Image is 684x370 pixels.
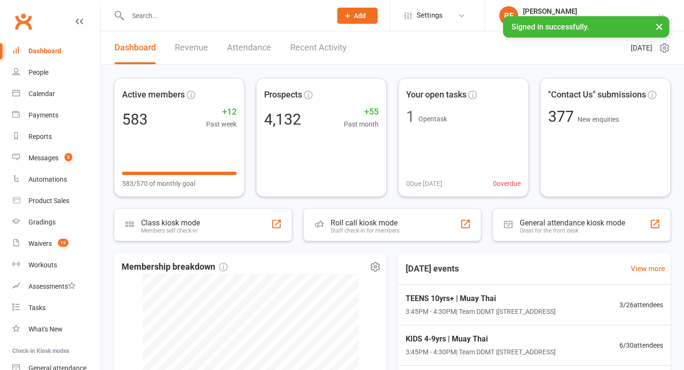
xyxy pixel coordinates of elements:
a: Gradings [12,212,100,233]
div: Workouts [28,261,57,269]
div: Dashboard [28,47,61,55]
div: 1 [406,109,415,124]
a: Payments [12,105,100,126]
h3: [DATE] events [398,260,466,277]
div: Members self check-in [141,227,200,234]
div: General attendance kiosk mode [520,218,625,227]
a: Messages 3 [12,147,100,169]
div: People [28,68,48,76]
button: Add [337,8,378,24]
a: What's New [12,319,100,340]
span: 377 [548,107,578,126]
div: Assessments [28,282,76,290]
a: Dashboard [114,31,156,64]
a: Product Sales [12,190,100,212]
a: Assessments [12,276,100,297]
div: What's New [28,325,63,333]
span: Settings [417,5,443,26]
input: Search... [125,9,325,22]
span: TEENS 10yrs+ | Muay Thai [406,292,556,305]
div: Gradings [28,218,56,226]
span: [DATE] [631,42,652,54]
span: 0 overdue [493,178,521,189]
span: 0 Due [DATE] [406,178,442,189]
span: +55 [344,105,379,119]
span: 3:45PM - 4:30PM | Team DDMT | [STREET_ADDRESS] [406,347,556,357]
a: Workouts [12,254,100,276]
a: Revenue [175,31,208,64]
a: Waivers 19 [12,233,100,254]
div: Great for the front desk [520,227,625,234]
span: Your open tasks [406,88,466,102]
div: Automations [28,175,67,183]
span: 3 [65,153,72,161]
a: Dashboard [12,40,100,62]
div: Staff check-in for members [331,227,399,234]
button: × [651,16,668,37]
a: Reports [12,126,100,147]
div: Payments [28,111,58,119]
div: Messages [28,154,58,162]
div: Tasks [28,304,46,312]
span: +12 [206,105,237,119]
a: Recent Activity [290,31,347,64]
span: Past month [344,119,379,129]
span: "Contact Us" submissions [548,88,646,102]
span: KIDS 4-9yrs | Muay Thai [406,333,556,345]
a: View more [631,263,665,274]
div: Reports [28,133,52,140]
div: Class kiosk mode [141,218,200,227]
a: Attendance [227,31,271,64]
span: 3 / 26 attendees [619,300,663,310]
div: [PERSON_NAME] [523,7,657,16]
div: Double Dose Muay Thai [GEOGRAPHIC_DATA] [523,16,657,24]
div: Product Sales [28,197,69,204]
div: 4,132 [264,112,301,127]
span: 6 / 30 attendees [619,340,663,351]
span: New enquiries [578,116,619,123]
a: Automations [12,169,100,190]
div: BF [499,6,518,25]
a: People [12,62,100,83]
span: 19 [58,239,68,247]
div: Roll call kiosk mode [331,218,399,227]
a: Calendar [12,83,100,105]
a: Tasks [12,297,100,319]
a: Clubworx [11,10,35,33]
span: 583/570 of monthly goal [122,178,195,189]
span: 3:45PM - 4:30PM | Team DDMT | [STREET_ADDRESS] [406,306,556,317]
span: Prospects [264,88,302,102]
div: Calendar [28,90,55,97]
div: Waivers [28,240,52,247]
span: Active members [122,88,185,102]
span: Membership breakdown [122,260,228,274]
span: Open task [418,115,447,123]
span: Signed in successfully. [512,22,589,31]
div: 583 [122,112,148,127]
span: Past week [206,119,237,129]
span: Add [354,12,366,19]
